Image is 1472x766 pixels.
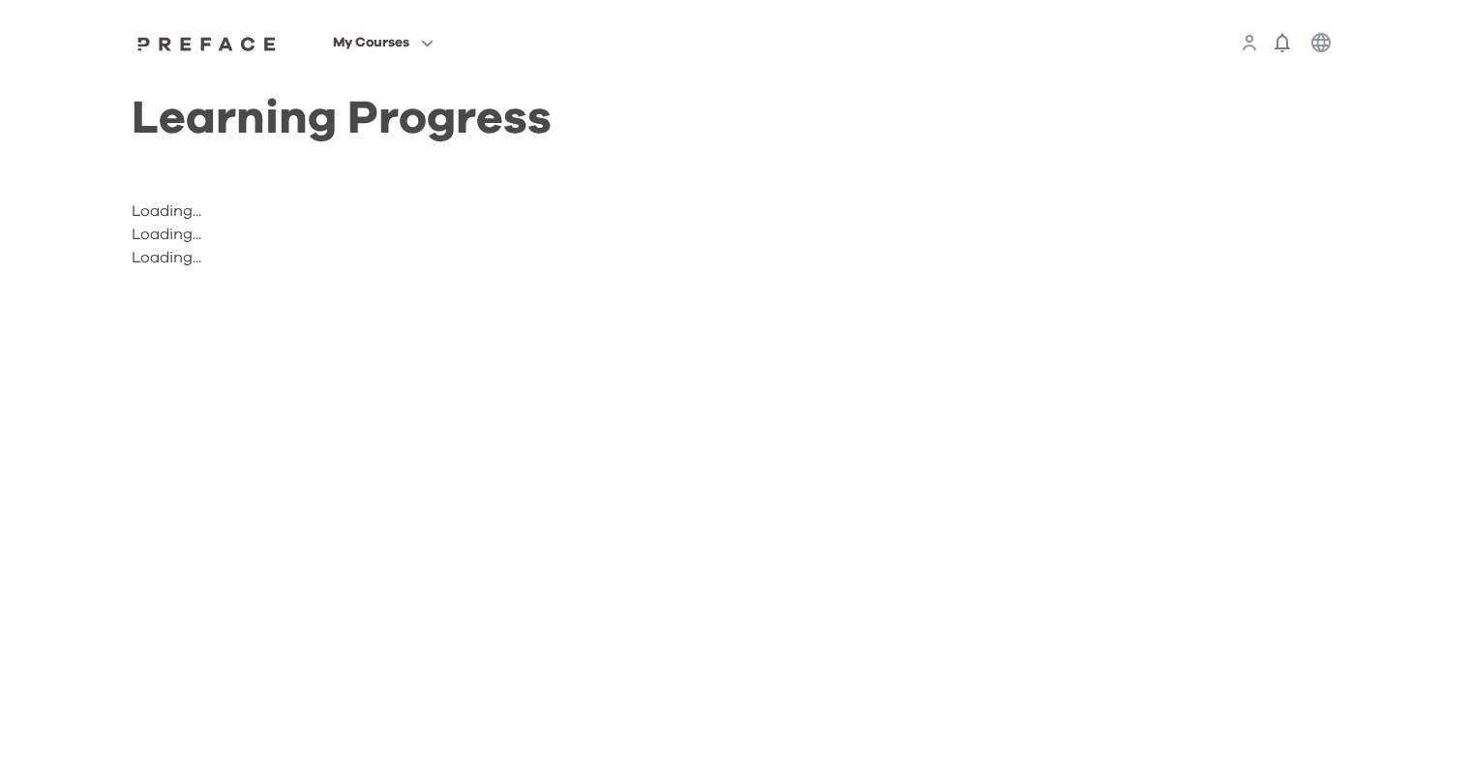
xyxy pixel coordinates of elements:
[132,199,918,223] p: Loading...
[333,31,409,54] span: My Courses
[132,108,918,130] h1: Learning Progress
[133,35,282,50] a: Preface Logo
[132,223,918,246] p: Loading...
[132,246,918,269] p: Loading...
[133,36,282,51] img: Preface Logo
[327,30,439,55] button: My Courses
